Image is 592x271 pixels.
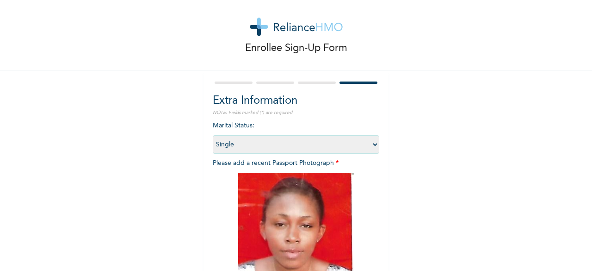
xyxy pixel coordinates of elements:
span: Marital Status : [213,122,379,148]
h2: Extra Information [213,93,379,109]
p: Enrollee Sign-Up Form [245,41,347,56]
p: NOTE: Fields marked (*) are required [213,109,379,116]
img: logo [250,18,343,36]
